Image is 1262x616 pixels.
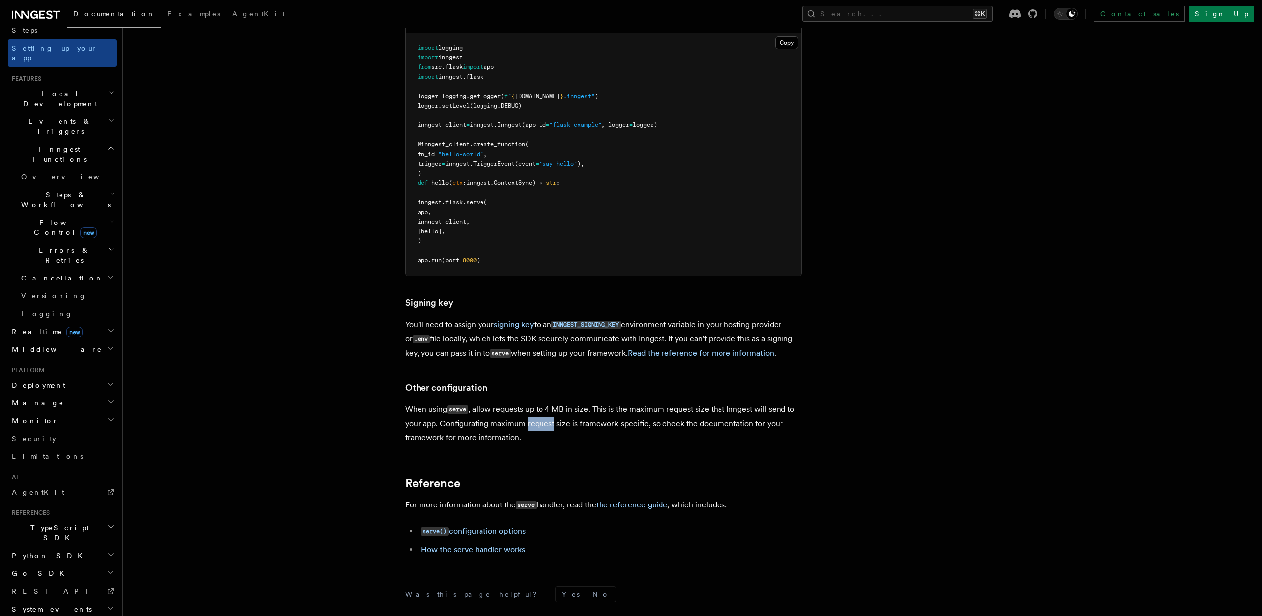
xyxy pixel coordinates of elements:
[508,93,511,100] span: "
[167,10,220,18] span: Examples
[442,102,470,109] span: setLevel
[405,498,802,512] p: For more information about the handler, read the , which includes:
[8,547,117,564] button: Python SDK
[431,63,442,70] span: src
[405,589,543,599] p: Was this page helpful?
[17,214,117,241] button: Flow Controlnew
[445,160,473,167] span: inngest.
[442,199,445,206] span: .
[470,102,522,109] span: (logging.DEBUG)
[463,257,477,264] span: 8000
[8,394,117,412] button: Manage
[556,179,560,186] span: :
[421,545,525,554] a: How the serve handler works
[445,199,463,206] span: flask
[8,582,117,600] a: REST API
[226,3,291,27] a: AgentKit
[418,102,438,109] span: logger
[463,73,466,80] span: .
[525,141,529,148] span: (
[8,398,64,408] span: Manage
[418,179,428,186] span: def
[463,179,466,186] span: :
[463,63,483,70] span: import
[418,209,431,216] span: app,
[418,257,428,264] span: app
[421,526,526,536] a: serve()configuration options
[442,93,466,100] span: logging
[418,141,470,148] span: @inngest_client
[17,287,117,305] a: Versioning
[8,344,102,354] span: Middleware
[539,160,577,167] span: "say-hello"
[549,121,601,128] span: "flask_example"
[466,73,483,80] span: flask
[504,93,508,100] span: f
[973,9,987,19] kbd: ⌘K
[80,227,97,238] span: new
[413,335,430,343] code: .env
[418,228,445,235] span: [hello],
[466,199,483,206] span: serve
[8,112,117,140] button: Events & Triggers
[8,376,117,394] button: Deployment
[8,551,89,560] span: Python SDK
[577,160,584,167] span: ),
[17,218,109,237] span: Flow Control
[494,121,497,128] span: .
[8,323,117,340] button: Realtimenew
[405,318,802,361] p: You'll need to assign your to an environment variable in your hosting provider or file locally, w...
[438,102,442,109] span: .
[463,199,466,206] span: .
[418,121,466,128] span: inngest_client
[431,257,442,264] span: run
[595,93,598,100] span: )
[563,93,595,100] span: .inngest"
[442,160,445,167] span: =
[447,405,468,414] code: serve
[546,121,549,128] span: =
[8,473,18,481] span: AI
[466,121,470,128] span: =
[1189,6,1254,22] a: Sign Up
[8,89,108,109] span: Local Development
[8,568,70,578] span: Go SDK
[8,412,117,430] button: Monitor
[586,587,616,602] button: No
[428,257,431,264] span: .
[421,527,449,536] code: serve()
[459,257,463,264] span: =
[452,179,463,186] span: ctx
[483,63,494,70] span: app
[8,140,117,168] button: Inngest Functions
[445,63,463,70] span: flask
[601,121,629,128] span: , logger
[17,273,103,283] span: Cancellation
[501,93,504,100] span: (
[12,44,97,62] span: Setting up your app
[418,151,435,158] span: fn_id
[483,199,487,206] span: (
[466,93,470,100] span: .
[1054,8,1078,20] button: Toggle dark mode
[470,141,473,148] span: .
[536,160,539,167] span: =
[8,416,59,426] span: Monitor
[802,6,993,22] button: Search...⌘K
[73,10,155,18] span: Documentation
[8,483,117,501] a: AgentKit
[466,179,490,186] span: inngest
[435,151,438,158] span: =
[442,63,445,70] span: .
[8,604,92,614] span: System events
[418,44,438,51] span: import
[21,310,73,318] span: Logging
[8,509,50,517] span: References
[66,327,83,337] span: new
[17,190,111,210] span: Steps & Workflows
[8,39,117,67] a: Setting up your app
[515,160,536,167] span: (event
[438,93,442,100] span: =
[556,587,586,602] button: Yes
[551,320,621,329] a: INNGEST_SIGNING_KEY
